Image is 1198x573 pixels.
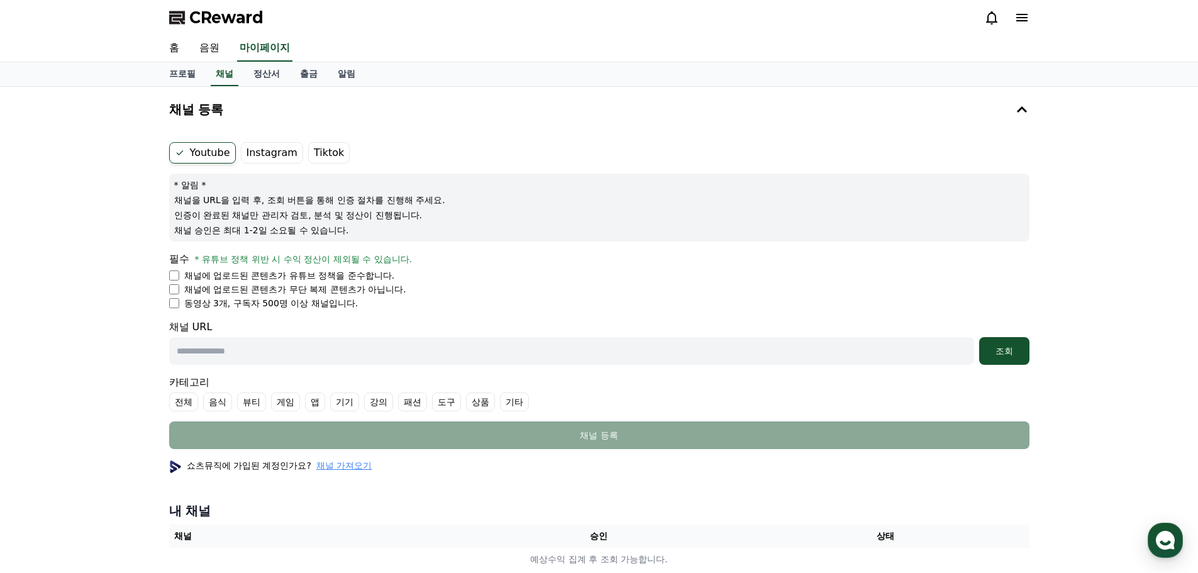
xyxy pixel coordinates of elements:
[330,392,359,411] label: 기기
[169,502,1029,520] h4: 내 채널
[194,429,1004,442] div: 채널 등록
[115,418,130,428] span: 대화
[243,62,290,86] a: 정산서
[169,548,1029,571] td: 예상수익 집계 후 조회 가능합니다.
[984,345,1024,357] div: 조회
[184,283,406,296] p: 채널에 업로드된 콘텐츠가 무단 복제 콘텐츠가 아닙니다.
[211,62,238,86] a: 채널
[203,392,232,411] label: 음식
[169,8,263,28] a: CReward
[195,254,413,264] span: * 유튜브 정책 위반 시 수익 정산이 제외될 수 있습니다.
[83,399,162,430] a: 대화
[328,62,365,86] a: 알림
[174,224,1024,236] p: 채널 승인은 최대 1-2일 소요될 수 있습니다.
[290,62,328,86] a: 출금
[174,209,1024,221] p: 인증이 완료된 채널만 관리자 검토, 분석 및 정산이 진행됩니다.
[241,142,303,164] label: Instagram
[979,337,1029,365] button: 조회
[164,92,1034,127] button: 채널 등록
[159,62,206,86] a: 프로필
[308,142,350,164] label: Tiktok
[398,392,427,411] label: 패션
[169,142,236,164] label: Youtube
[169,459,372,472] p: 쇼츠뮤직에 가입된 계정인가요?
[189,35,230,62] a: 음원
[169,320,1029,365] div: 채널 URL
[194,418,209,428] span: 설정
[169,392,198,411] label: 전체
[189,8,263,28] span: CReward
[4,399,83,430] a: 홈
[40,418,47,428] span: 홈
[169,375,1029,411] div: 카테고리
[455,525,742,548] th: 승인
[169,460,182,473] img: profile
[184,297,358,309] p: 동영상 3개, 구독자 500명 이상 채널입니다.
[184,269,395,282] p: 채널에 업로드된 콘텐츠가 유튜브 정책을 준수합니다.
[169,421,1029,449] button: 채널 등록
[364,392,393,411] label: 강의
[169,103,224,116] h4: 채널 등록
[316,459,372,472] button: 채널 가져오기
[466,392,495,411] label: 상품
[169,253,189,265] span: 필수
[169,525,456,548] th: 채널
[237,392,266,411] label: 뷰티
[174,194,1024,206] p: 채널을 URL을 입력 후, 조회 버튼을 통해 인증 절차를 진행해 주세요.
[305,392,325,411] label: 앱
[162,399,241,430] a: 설정
[271,392,300,411] label: 게임
[237,35,292,62] a: 마이페이지
[742,525,1029,548] th: 상태
[500,392,529,411] label: 기타
[159,35,189,62] a: 홈
[432,392,461,411] label: 도구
